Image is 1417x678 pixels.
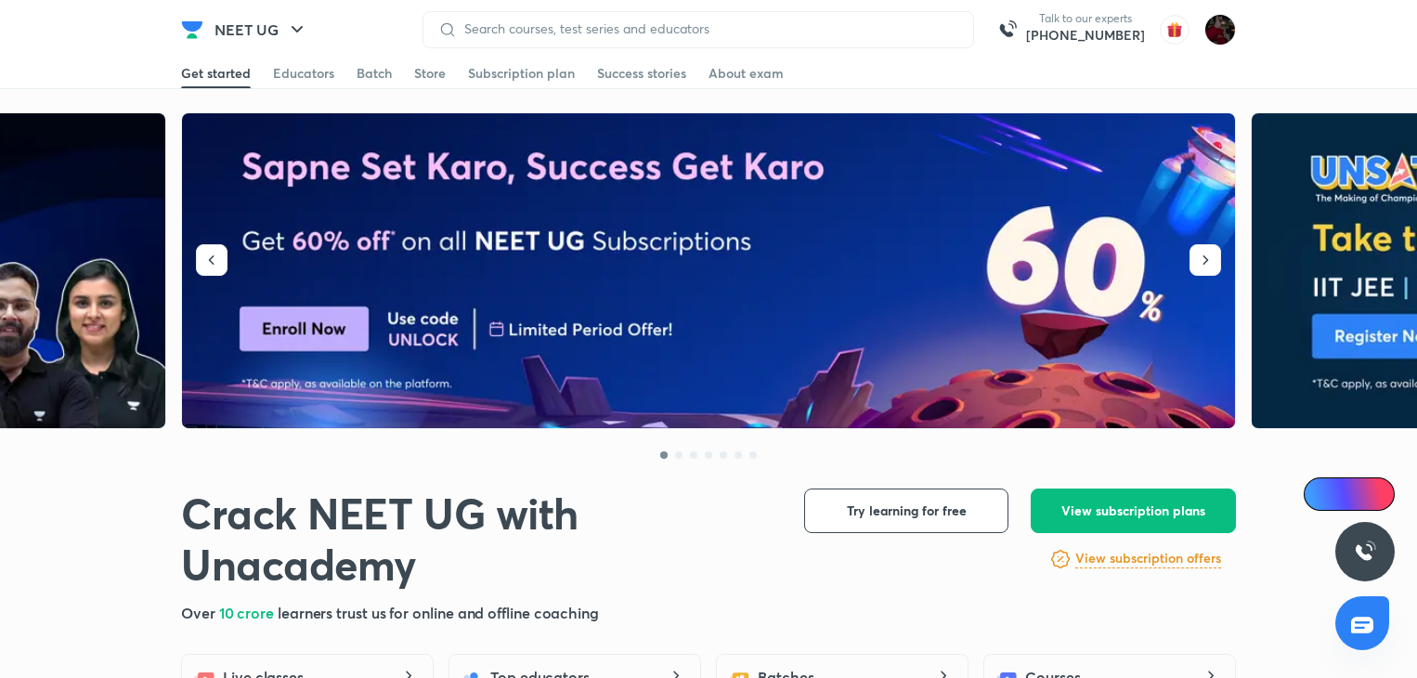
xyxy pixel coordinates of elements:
img: Icon [1315,487,1330,502]
div: About exam [708,64,784,83]
a: About exam [708,59,784,88]
button: NEET UG [203,11,319,48]
a: Batch [357,59,392,88]
button: View subscription plans [1031,489,1236,533]
span: Over [181,603,219,622]
input: Search courses, test series and educators [457,21,958,36]
div: Subscription plan [468,64,575,83]
a: Store [414,59,446,88]
a: Ai Doubts [1304,477,1395,511]
img: avatar [1160,15,1189,45]
a: Get started [181,59,251,88]
a: Educators [273,59,334,88]
span: 10 crore [219,603,278,622]
img: ttu [1354,541,1376,563]
h1: Crack NEET UG with Unacademy [181,489,774,591]
a: Subscription plan [468,59,575,88]
p: Talk to our experts [1026,11,1145,26]
span: Try learning for free [847,502,967,520]
a: View subscription offers [1075,548,1221,570]
img: call-us [989,11,1026,48]
span: Ai Doubts [1334,487,1384,502]
div: Educators [273,64,334,83]
div: Store [414,64,446,83]
h6: View subscription offers [1075,549,1221,568]
div: Batch [357,64,392,83]
span: learners trust us for online and offline coaching [278,603,599,622]
button: Try learning for free [804,489,1008,533]
div: Get started [181,64,251,83]
a: [PHONE_NUMBER] [1026,26,1145,45]
img: 🥰kashish🥰 Johari [1204,14,1236,46]
a: Success stories [597,59,686,88]
span: View subscription plans [1061,502,1205,520]
img: Company Logo [181,19,203,41]
div: Success stories [597,64,686,83]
